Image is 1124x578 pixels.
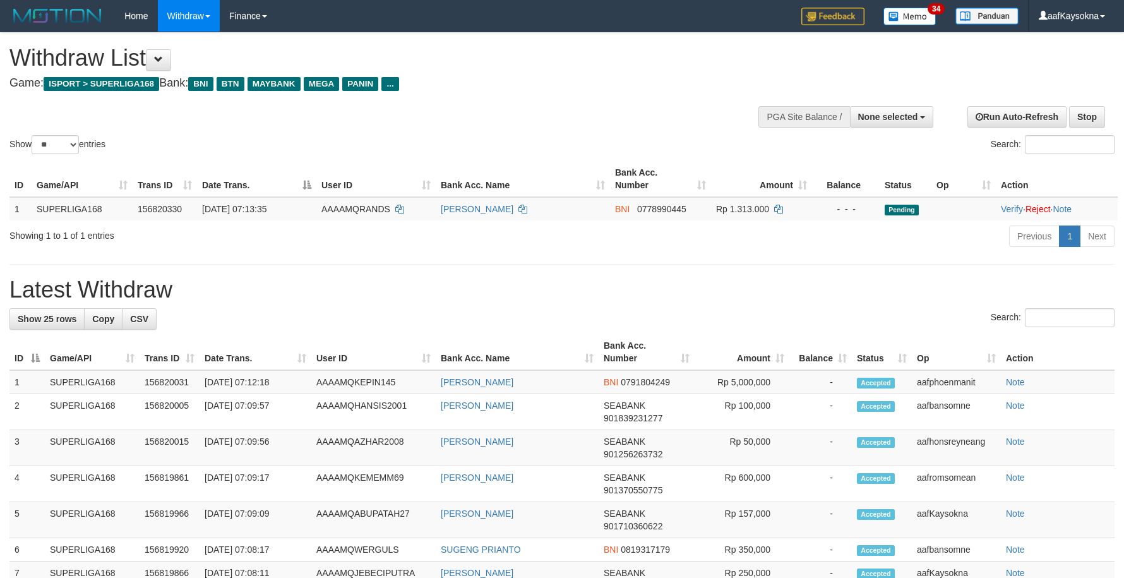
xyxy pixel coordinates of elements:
td: [DATE] 07:09:09 [200,502,311,538]
td: Rp 600,000 [695,466,789,502]
td: aafphoenmanit [912,370,1001,394]
span: CSV [130,314,148,324]
th: Date Trans.: activate to sort column descending [197,161,316,197]
h1: Latest Withdraw [9,277,1115,303]
td: 156820015 [140,430,200,466]
span: Accepted [857,378,895,388]
th: Op: activate to sort column ascending [931,161,996,197]
span: MEGA [304,77,340,91]
td: · · [996,197,1118,220]
span: Accepted [857,437,895,448]
td: Rp 100,000 [695,394,789,430]
td: AAAAMQKEMEMM69 [311,466,436,502]
td: 1 [9,370,45,394]
td: 156820031 [140,370,200,394]
span: Copy 901710360622 to clipboard [604,521,662,531]
span: Copy 901839231277 to clipboard [604,413,662,423]
span: Accepted [857,545,895,556]
td: 2 [9,394,45,430]
td: [DATE] 07:12:18 [200,370,311,394]
td: SUPERLIGA168 [45,538,140,562]
td: SUPERLIGA168 [45,430,140,466]
span: ... [381,77,398,91]
a: Stop [1069,106,1105,128]
label: Search: [991,308,1115,327]
td: aafbansomne [912,538,1001,562]
td: Rp 5,000,000 [695,370,789,394]
span: BTN [217,77,244,91]
span: 34 [928,3,945,15]
td: aafKaysokna [912,502,1001,538]
span: Accepted [857,401,895,412]
th: User ID: activate to sort column ascending [311,334,436,370]
img: Button%20Memo.svg [883,8,936,25]
button: None selected [850,106,934,128]
a: Previous [1009,226,1060,247]
a: [PERSON_NAME] [441,204,513,214]
span: 156820330 [138,204,182,214]
span: SEABANK [604,473,645,483]
th: Bank Acc. Number: activate to sort column ascending [610,161,711,197]
th: Trans ID: activate to sort column ascending [140,334,200,370]
input: Search: [1025,308,1115,327]
span: SEABANK [604,400,645,411]
td: [DATE] 07:09:17 [200,466,311,502]
a: [PERSON_NAME] [441,509,513,519]
td: [DATE] 07:09:56 [200,430,311,466]
a: [PERSON_NAME] [441,473,513,483]
th: Bank Acc. Number: activate to sort column ascending [599,334,695,370]
a: [PERSON_NAME] [441,437,513,447]
a: Verify [1001,204,1023,214]
span: BNI [615,204,630,214]
span: None selected [858,112,918,122]
a: Copy [84,308,123,330]
th: Bank Acc. Name: activate to sort column ascending [436,161,610,197]
a: Note [1006,545,1025,555]
td: SUPERLIGA168 [45,370,140,394]
td: 156819966 [140,502,200,538]
th: Status [880,161,931,197]
span: BNI [604,545,618,555]
th: Game/API: activate to sort column ascending [32,161,133,197]
span: PANIN [342,77,378,91]
th: Balance: activate to sort column ascending [789,334,852,370]
span: Accepted [857,509,895,520]
th: Op: activate to sort column ascending [912,334,1001,370]
span: Accepted [857,473,895,484]
a: [PERSON_NAME] [441,568,513,578]
a: SUGENG PRIANTO [441,545,521,555]
h1: Withdraw List [9,45,737,71]
span: Copy [92,314,114,324]
span: Copy 901370550775 to clipboard [604,485,662,495]
span: Copy 0819317179 to clipboard [621,545,670,555]
img: Feedback.jpg [801,8,864,25]
div: PGA Site Balance / [758,106,849,128]
span: BNI [604,377,618,387]
select: Showentries [32,135,79,154]
th: User ID: activate to sort column ascending [316,161,436,197]
th: Bank Acc. Name: activate to sort column ascending [436,334,599,370]
td: - [789,538,852,562]
th: ID [9,161,32,197]
a: Show 25 rows [9,308,85,330]
a: CSV [122,308,157,330]
div: - - - [817,203,875,215]
th: Trans ID: activate to sort column ascending [133,161,197,197]
span: ISPORT > SUPERLIGA168 [44,77,159,91]
span: SEABANK [604,437,645,447]
span: Rp 1.313.000 [716,204,769,214]
td: - [789,502,852,538]
td: AAAAMQKEPIN145 [311,370,436,394]
th: Amount: activate to sort column ascending [711,161,812,197]
span: Copy 901256263732 to clipboard [604,449,662,459]
td: AAAAMQHANSIS2001 [311,394,436,430]
td: aafromsomean [912,466,1001,502]
a: Reject [1025,204,1051,214]
td: 156820005 [140,394,200,430]
td: - [789,370,852,394]
th: Action [1001,334,1115,370]
td: - [789,466,852,502]
th: Amount: activate to sort column ascending [695,334,789,370]
th: Date Trans.: activate to sort column ascending [200,334,311,370]
span: SEABANK [604,509,645,519]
